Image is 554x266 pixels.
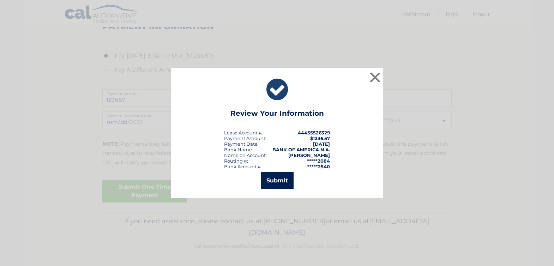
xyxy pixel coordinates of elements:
[298,130,330,135] strong: 44455526329
[230,109,324,121] h3: Review Your Information
[368,70,382,84] button: ×
[224,135,266,141] div: Payment Amount:
[224,130,263,135] div: Lease Account #:
[261,172,294,189] button: Submit
[224,141,258,147] span: Payment Date
[224,164,262,169] div: Bank Account #:
[224,152,267,158] div: Name on Account:
[224,141,259,147] div: :
[224,158,248,164] div: Routing #:
[310,135,330,141] span: $1236.57
[288,152,330,158] strong: [PERSON_NAME]
[224,147,253,152] div: Bank Name:
[313,141,330,147] span: [DATE]
[272,147,330,152] strong: BANK OF AMERICA N.A.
